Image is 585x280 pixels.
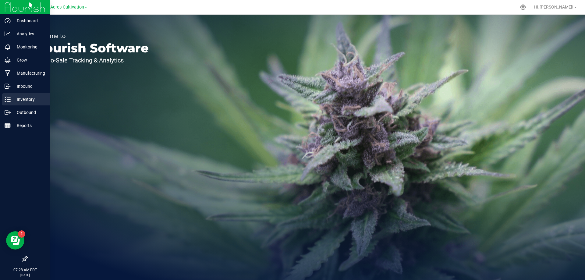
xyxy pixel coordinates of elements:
p: Welcome to [33,33,149,39]
inline-svg: Dashboard [5,18,11,24]
p: Dashboard [11,17,47,24]
iframe: Resource center unread badge [18,230,25,238]
inline-svg: Manufacturing [5,70,11,76]
inline-svg: Outbound [5,109,11,115]
inline-svg: Grow [5,57,11,63]
inline-svg: Inbound [5,83,11,89]
p: Flourish Software [33,42,149,54]
p: Manufacturing [11,69,47,77]
inline-svg: Reports [5,122,11,129]
p: [DATE] [3,273,47,277]
p: Monitoring [11,43,47,51]
p: Inventory [11,96,47,103]
p: Seed-to-Sale Tracking & Analytics [33,57,149,63]
p: 07:28 AM EDT [3,267,47,273]
iframe: Resource center [6,231,24,250]
inline-svg: Inventory [5,96,11,102]
div: Manage settings [519,4,527,10]
inline-svg: Analytics [5,31,11,37]
p: Grow [11,56,47,64]
p: Reports [11,122,47,129]
span: Green Acres Cultivation [37,5,84,10]
p: Analytics [11,30,47,37]
p: Outbound [11,109,47,116]
span: Hi, [PERSON_NAME]! [534,5,573,9]
p: Inbound [11,83,47,90]
inline-svg: Monitoring [5,44,11,50]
